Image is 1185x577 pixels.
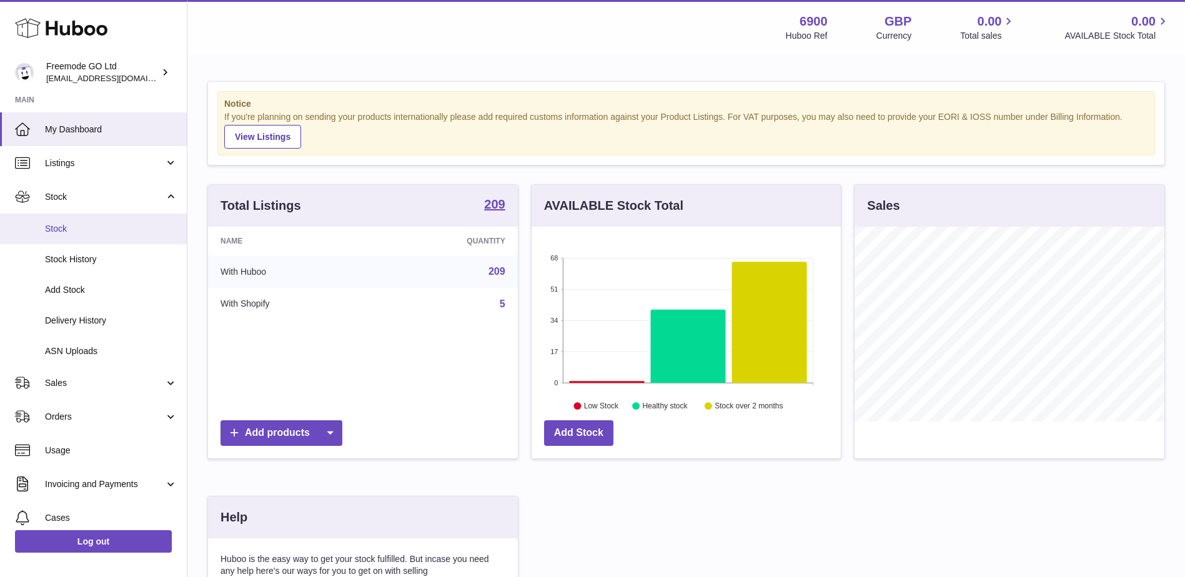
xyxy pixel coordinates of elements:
[45,478,164,490] span: Invoicing and Payments
[45,284,177,296] span: Add Stock
[208,288,375,320] td: With Shopify
[800,13,828,30] strong: 6900
[960,30,1016,42] span: Total sales
[550,285,558,293] text: 51
[642,402,688,410] text: Healthy stock
[544,420,613,446] a: Add Stock
[15,63,34,82] img: internalAdmin-6900@internal.huboo.com
[45,345,177,357] span: ASN Uploads
[45,191,164,203] span: Stock
[224,98,1148,110] strong: Notice
[45,445,177,456] span: Usage
[208,255,375,288] td: With Huboo
[488,266,505,277] a: 209
[550,254,558,262] text: 68
[885,13,911,30] strong: GBP
[786,30,828,42] div: Huboo Ref
[715,402,783,410] text: Stock over 2 months
[45,223,177,235] span: Stock
[46,61,159,84] div: Freemode GO Ltd
[45,254,177,265] span: Stock History
[960,13,1016,42] a: 0.00 Total sales
[500,298,505,309] a: 5
[45,157,164,169] span: Listings
[484,198,505,210] strong: 209
[45,315,177,327] span: Delivery History
[221,420,342,446] a: Add products
[375,227,517,255] th: Quantity
[224,111,1148,149] div: If you're planning on sending your products internationally please add required customs informati...
[45,124,177,136] span: My Dashboard
[46,73,184,83] span: [EMAIL_ADDRESS][DOMAIN_NAME]
[1064,30,1170,42] span: AVAILABLE Stock Total
[221,197,301,214] h3: Total Listings
[584,402,619,410] text: Low Stock
[550,348,558,355] text: 17
[484,198,505,213] a: 209
[221,509,247,526] h3: Help
[45,411,164,423] span: Orders
[224,125,301,149] a: View Listings
[867,197,900,214] h3: Sales
[15,530,172,553] a: Log out
[221,553,505,577] p: Huboo is the easy way to get your stock fulfilled. But incase you need any help here's our ways f...
[1131,13,1156,30] span: 0.00
[45,512,177,524] span: Cases
[45,377,164,389] span: Sales
[544,197,683,214] h3: AVAILABLE Stock Total
[554,379,558,387] text: 0
[1064,13,1170,42] a: 0.00 AVAILABLE Stock Total
[876,30,912,42] div: Currency
[978,13,1002,30] span: 0.00
[550,317,558,324] text: 34
[208,227,375,255] th: Name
